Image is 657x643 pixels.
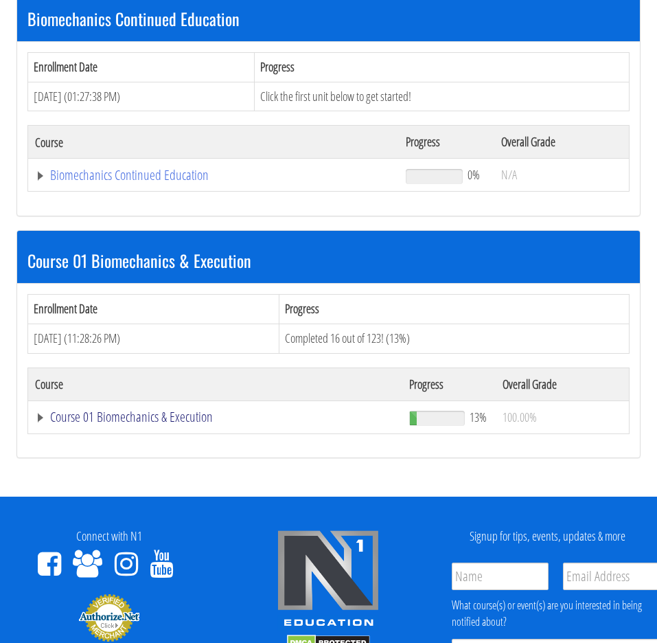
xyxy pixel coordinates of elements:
[496,401,629,433] td: 100.00%
[448,530,647,543] h4: Signup for tips, events, updates & more
[27,10,630,27] h3: Biomechanics Continued Education
[35,410,395,424] a: Course 01 Biomechanics & Execution
[28,368,402,401] th: Course
[28,52,255,82] th: Enrollment Date
[470,409,487,425] span: 13%
[28,126,400,159] th: Course
[494,126,630,159] th: Overall Grade
[10,530,209,543] h4: Connect with N1
[277,530,380,631] img: n1-edu-logo
[279,324,630,353] td: Completed 16 out of 123! (13%)
[402,368,496,401] th: Progress
[35,168,392,182] a: Biomechanics Continued Education
[254,82,629,111] td: Click the first unit below to get started!
[399,126,494,159] th: Progress
[452,563,549,590] input: Name
[28,295,279,324] th: Enrollment Date
[468,167,480,182] span: 0%
[254,52,629,82] th: Progress
[78,593,140,642] img: Authorize.Net Merchant - Click to Verify
[27,251,630,269] h3: Course 01 Biomechanics & Execution
[494,159,630,192] td: N/A
[28,82,255,111] td: [DATE] (01:27:38 PM)
[28,324,279,353] td: [DATE] (11:28:26 PM)
[279,295,630,324] th: Progress
[496,368,629,401] th: Overall Grade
